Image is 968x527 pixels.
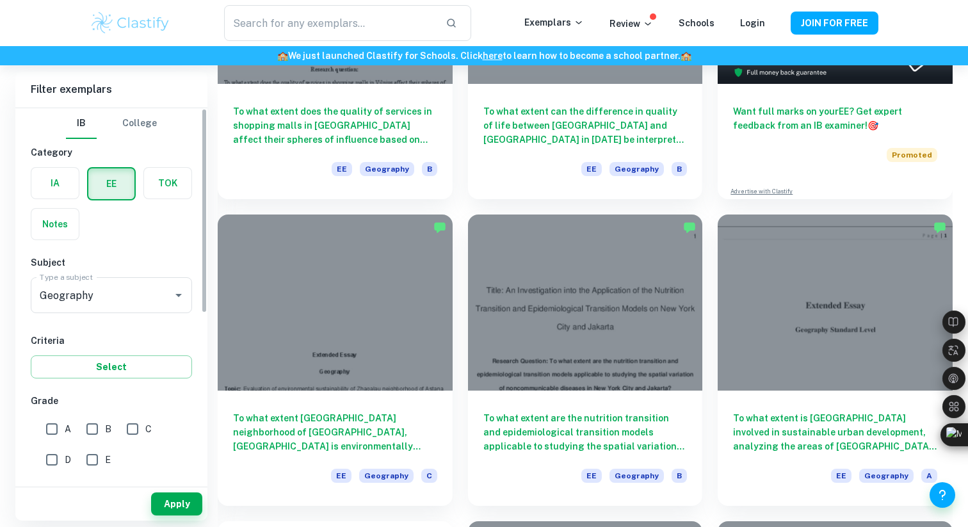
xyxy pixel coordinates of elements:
[31,209,79,239] button: Notes
[609,469,664,483] span: Geography
[31,334,192,348] h6: Criteria
[791,12,878,35] button: JOIN FOR FREE
[144,168,191,199] button: TOK
[66,108,97,139] button: IB
[483,411,688,453] h6: To what extent are the nutrition transition and epidemiological transition models applicable to s...
[65,422,71,436] span: A
[31,394,192,408] h6: Grade
[31,255,192,270] h6: Subject
[930,482,955,508] button: Help and Feedback
[122,108,157,139] button: College
[672,469,687,483] span: B
[31,168,79,199] button: IA
[360,162,414,176] span: Geography
[15,72,207,108] h6: Filter exemplars
[733,104,937,133] h6: Want full marks on your EE ? Get expert feedback from an IB examiner!
[105,453,111,467] span: E
[90,10,171,36] img: Clastify logo
[31,355,192,378] button: Select
[581,162,602,176] span: EE
[740,18,765,28] a: Login
[331,469,351,483] span: EE
[718,215,953,506] a: To what extent is [GEOGRAPHIC_DATA] involved in sustainable urban development, analyzing the area...
[483,51,503,61] a: here
[359,469,414,483] span: Geography
[733,411,937,453] h6: To what extent is [GEOGRAPHIC_DATA] involved in sustainable urban development, analyzing the area...
[681,51,691,61] span: 🏫
[218,215,453,506] a: To what extent [GEOGRAPHIC_DATA] neighborhood of [GEOGRAPHIC_DATA], [GEOGRAPHIC_DATA] is environm...
[31,145,192,159] h6: Category
[483,104,688,147] h6: To what extent can the difference in quality of life between [GEOGRAPHIC_DATA] and [GEOGRAPHIC_DA...
[859,469,914,483] span: Geography
[332,162,352,176] span: EE
[233,411,437,453] h6: To what extent [GEOGRAPHIC_DATA] neighborhood of [GEOGRAPHIC_DATA], [GEOGRAPHIC_DATA] is environm...
[145,422,152,436] span: C
[609,17,653,31] p: Review
[524,15,584,29] p: Exemplars
[88,168,134,199] button: EE
[105,422,111,436] span: B
[581,469,602,483] span: EE
[730,187,793,196] a: Advertise with Clastify
[933,221,946,234] img: Marked
[672,162,687,176] span: B
[3,49,965,63] h6: We just launched Clastify for Schools. Click to learn how to become a school partner.
[151,492,202,515] button: Apply
[65,453,71,467] span: D
[609,162,664,176] span: Geography
[224,5,435,41] input: Search for any exemplars...
[433,221,446,234] img: Marked
[277,51,288,61] span: 🏫
[233,104,437,147] h6: To what extent does the quality of services in shopping malls in [GEOGRAPHIC_DATA] affect their s...
[170,286,188,304] button: Open
[683,221,696,234] img: Marked
[921,469,937,483] span: A
[831,469,851,483] span: EE
[40,272,93,282] label: Type a subject
[468,215,703,506] a: To what extent are the nutrition transition and epidemiological transition models applicable to s...
[421,469,437,483] span: C
[887,148,937,162] span: Promoted
[66,108,157,139] div: Filter type choice
[679,18,714,28] a: Schools
[422,162,437,176] span: B
[867,120,878,131] span: 🎯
